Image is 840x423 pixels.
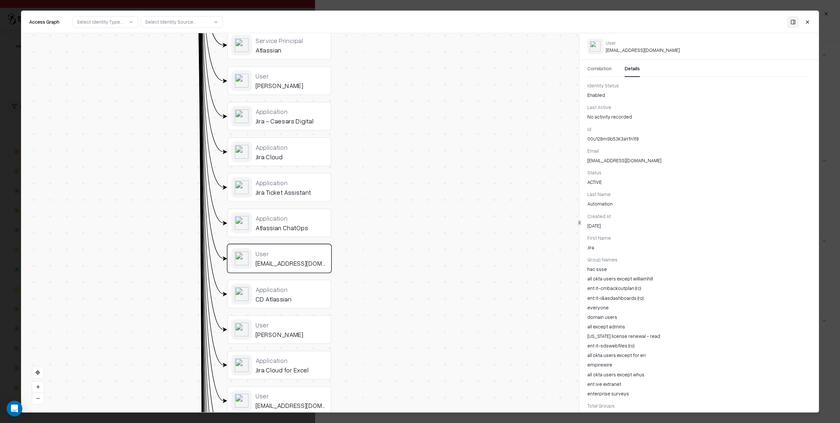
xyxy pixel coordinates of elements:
div: hac ssse [587,266,811,273]
div: Enabled [587,92,811,99]
div: all except admins [587,323,811,330]
div: Created At [587,213,811,220]
div: Total Groups [587,402,811,409]
div: Application [256,143,327,151]
div: [EMAIL_ADDRESS][DOMAIN_NAME] [256,402,327,410]
div: User [256,392,327,400]
div: [DATE] [587,222,811,229]
div: Last Name [587,191,811,198]
div: Application [256,107,327,115]
div: Atlassian ChatOps [256,224,327,232]
div: enterprise surveys [587,390,811,397]
div: domain users [587,314,811,321]
div: Id [587,126,811,133]
div: ent ive extranet [587,381,811,388]
div: 14 [587,412,811,419]
div: 00u128m9b53K3aYfn1t8 [587,135,811,142]
div: Access Graph [29,18,59,26]
button: Select Identity Type... [73,16,138,28]
div: Select Identity Type... [77,18,123,25]
div: Jira Cloud for Excel [256,366,327,374]
div: [PERSON_NAME] [256,82,327,90]
div: empirewire [587,362,811,368]
div: User [256,321,327,329]
div: User [256,72,327,80]
div: First Name [587,234,811,241]
div: User [256,250,327,257]
div: Jira [587,244,811,251]
div: Jira Cloud [256,153,327,161]
div: all okta users except whus [587,371,811,378]
div: Automation [587,201,811,208]
span: No activity recorded [587,114,632,120]
div: ent it-sdswebfiles (ro) [587,342,811,349]
button: Details [625,65,640,77]
div: Group Names [587,256,811,263]
div: Status [587,169,811,176]
div: Last Active [587,104,811,111]
div: Application [256,356,327,364]
div: everyone [587,304,811,311]
div: [PERSON_NAME] [256,330,327,338]
div: Jira - Caesars Digital [256,117,327,125]
button: Toggle Panel [787,16,799,28]
div: [US_STATE] license renewal - read [587,333,811,340]
button: Select Identity Source... [141,16,223,28]
div: [EMAIL_ADDRESS][DOMAIN_NAME] [256,259,327,267]
div: ACTIVE [587,179,811,186]
div: Service Principal [256,36,327,44]
button: Correlation [587,65,612,77]
div: ent it-i&asdashboards (ro) [587,295,811,301]
div: Select Identity Source... [145,18,196,25]
img: okta [590,41,600,52]
div: all okta users except williamhill [587,275,811,282]
div: [EMAIL_ADDRESS][DOMAIN_NAME] [587,157,811,164]
div: Email [587,147,811,154]
div: Application [256,214,327,222]
div: all okta users except for eri [587,352,811,359]
div: CD Atlassian [256,295,327,303]
div: Atlassian [256,46,327,54]
div: [EMAIL_ADDRESS][DOMAIN_NAME] [606,40,680,53]
div: Application [256,285,327,293]
div: User [606,40,680,46]
div: Application [256,179,327,187]
div: Jira Ticket Assistant [256,188,327,196]
div: ent it-cmbackoutplan (rc) [587,285,811,292]
div: Identity Status [587,82,811,89]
